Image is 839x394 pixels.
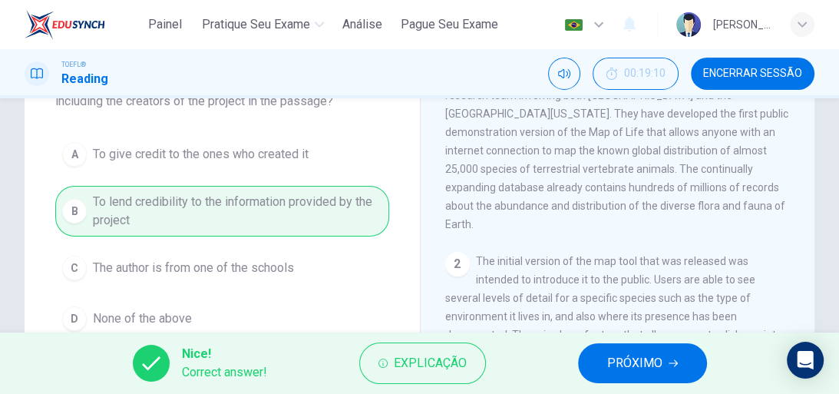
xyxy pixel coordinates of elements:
button: Encerrar Sessão [691,58,814,90]
img: pt [564,19,583,31]
span: Painel [148,15,182,34]
span: Encerrar Sessão [703,68,802,80]
span: Nice! [182,345,267,363]
span: TOEFL® [61,59,86,70]
span: 00:19:10 [624,68,666,80]
h1: Reading [61,70,108,88]
div: 2 [445,252,470,276]
button: Painel [140,11,190,38]
span: Pague Seu Exame [401,15,498,34]
img: Profile picture [676,12,701,37]
div: [PERSON_NAME] DOS [PERSON_NAME] [713,15,771,34]
button: Pratique seu exame [196,11,330,38]
span: Correct answer! [182,363,267,382]
span: Pratique seu exame [202,15,310,34]
a: EduSynch logo [25,9,140,40]
img: EduSynch logo [25,9,105,40]
button: Explicação [359,343,486,384]
button: Análise [336,11,388,38]
div: Esconder [593,58,679,90]
div: Silenciar [548,58,580,90]
span: PRÓXIMO [607,353,662,374]
span: Análise [342,15,382,34]
button: Pague Seu Exame [395,11,504,38]
button: PRÓXIMO [578,343,707,383]
div: Open Intercom Messenger [787,342,824,379]
span: Explicação [394,353,467,374]
span: The initial version of the map tool that was released was intended to introduce it to the public.... [445,255,791,378]
button: 00:19:10 [593,58,679,90]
